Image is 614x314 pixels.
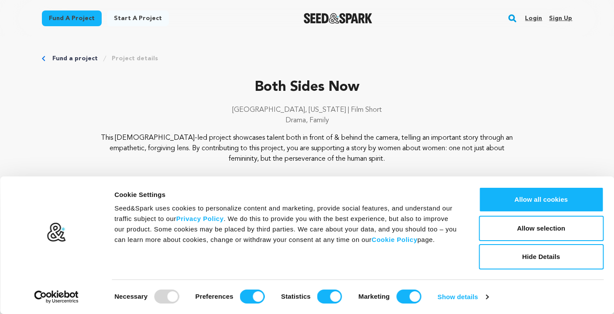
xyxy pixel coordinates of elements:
p: Drama, Family [42,115,573,126]
a: Sign up [549,11,572,25]
a: Project details [112,54,158,63]
a: Usercentrics Cookiebot - opens in a new window [18,290,95,304]
a: Cookie Policy [372,236,418,243]
strong: Marketing [358,293,390,300]
p: [GEOGRAPHIC_DATA], [US_STATE] | Film Short [42,105,573,115]
button: Allow all cookies [479,187,604,212]
a: Start a project [107,10,169,26]
a: Fund a project [42,10,102,26]
div: Cookie Settings [114,190,459,200]
div: Breadcrumb [42,54,573,63]
p: This [DEMOGRAPHIC_DATA]-led project showcases talent both in front of & behind the camera, tellin... [95,133,519,164]
a: Login [525,11,542,25]
img: Seed&Spark Logo Dark Mode [304,13,372,24]
button: Allow selection [479,216,604,241]
strong: Statistics [281,293,311,300]
button: Hide Details [479,244,604,269]
div: Seed&Spark uses cookies to personalize content and marketing, provide social features, and unders... [114,203,459,245]
a: Show details [438,290,488,304]
p: Both Sides Now [42,77,573,98]
strong: Necessary [114,293,147,300]
strong: Preferences [196,293,233,300]
a: Seed&Spark Homepage [304,13,372,24]
img: logo [47,222,66,242]
a: Fund a project [52,54,98,63]
a: Privacy Policy [176,215,224,222]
